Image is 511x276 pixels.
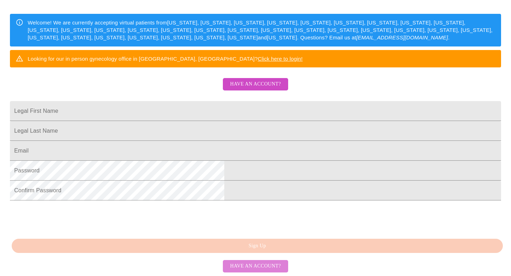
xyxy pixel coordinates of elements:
[258,56,303,62] a: Click here to login!
[223,260,288,272] button: Have an account?
[28,16,495,44] div: Welcome! We are currently accepting virtual patients from [US_STATE], [US_STATE], [US_STATE], [US...
[356,34,448,40] em: [EMAIL_ADDRESS][DOMAIN_NAME]
[28,52,303,65] div: Looking for our in person gynecology office in [GEOGRAPHIC_DATA], [GEOGRAPHIC_DATA]?
[10,204,118,232] iframe: reCAPTCHA
[230,80,281,89] span: Have an account?
[230,262,281,271] span: Have an account?
[221,86,290,92] a: Have an account?
[223,78,288,90] button: Have an account?
[221,263,290,269] a: Have an account?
